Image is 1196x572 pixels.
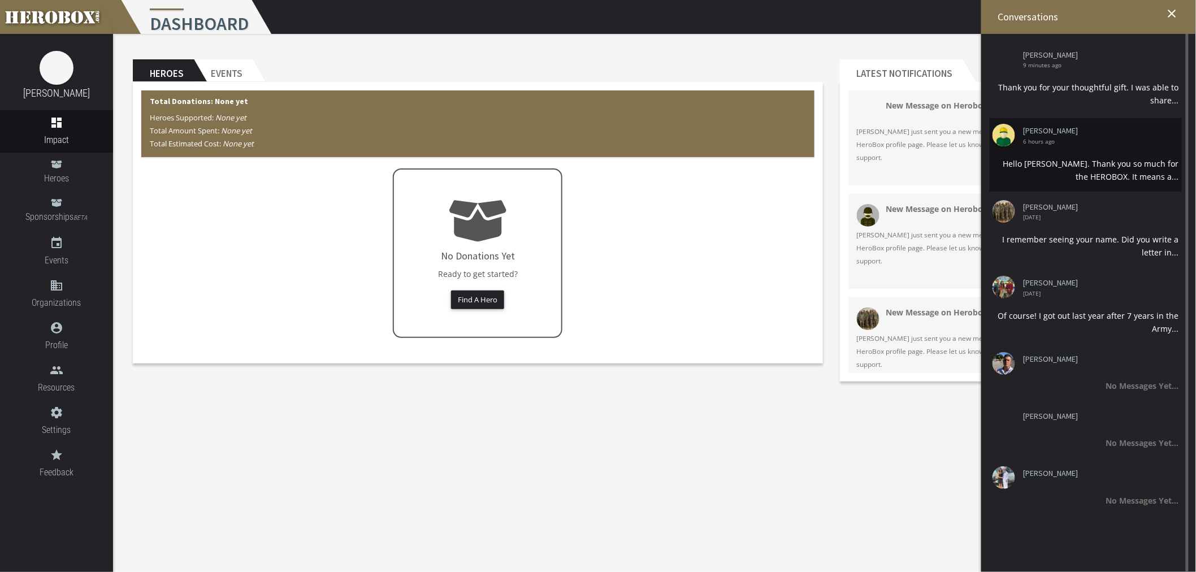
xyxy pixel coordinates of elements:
img: male.jpg [857,204,879,227]
li: [PERSON_NAME] No Messages Yet... [990,346,1182,401]
div: Of course! I got out last year after 7 years in the Army... [993,309,1179,335]
span: 6 hours ago [1024,138,1171,144]
span: [DATE] [1024,214,1171,220]
i: None yet [223,138,254,149]
li: [PERSON_NAME] [DATE] I remember seeing your name. Did you write a letter in... [990,194,1182,267]
b: Total Donations: None yet [150,96,248,106]
span: Total Estimated Cost: [150,138,254,149]
li: [PERSON_NAME] 6 hours ago Hello [PERSON_NAME]. Thank you so much for the HEROBOX. It means a... [990,118,1182,191]
li: [PERSON_NAME] No Messages Yet... [990,404,1182,458]
div: Total Donations: None yet [141,90,814,157]
a: [PERSON_NAME] [1024,203,1171,211]
a: Open Chat [857,267,1159,280]
img: 34053-202506240840400400.png [857,307,879,330]
button: Find A Hero [451,291,504,309]
i: close [1165,7,1179,20]
small: BETA [74,214,88,222]
b: No Messages Yet... [1106,380,1179,391]
span: [PERSON_NAME] just sent you a new message on Herobox. You can view your message on your HeroBox p... [857,228,1159,267]
img: 34096-202508072050500400.png [857,101,879,123]
strong: New Message on Herobox [886,100,988,111]
span: Heroes Supported: [150,112,246,123]
h4: No Donations Yet [441,250,515,262]
a: [PERSON_NAME] [1024,412,1171,421]
span: 9 minutes ago [1024,62,1171,68]
img: image [40,51,73,85]
span: [DATE] [1024,291,1171,296]
strong: New Message on Herobox [886,307,988,318]
p: Ready to get started? [430,267,526,280]
a: [PERSON_NAME] [1024,469,1171,478]
a: [PERSON_NAME] [1024,127,1171,135]
h2: Latest Notifications [840,59,963,82]
strong: New Message on Herobox [886,203,988,214]
a: [PERSON_NAME] [1024,279,1171,287]
i: None yet [215,112,246,123]
b: No Messages Yet... [1106,437,1179,448]
span: [PERSON_NAME] just sent you a new message on Herobox. You can view your message on your HeroBox p... [857,332,1159,371]
i: dashboard [50,116,63,129]
li: [PERSON_NAME] No Messages Yet... [990,461,1182,515]
h2: Heroes [133,59,194,82]
a: [PERSON_NAME] [1024,355,1171,363]
i: None yet [221,125,252,136]
b: No Messages Yet... [1106,495,1179,506]
div: Thank you for your thoughtful gift. I was able to share... [993,81,1179,107]
a: Open Chat [857,164,1159,177]
a: [PERSON_NAME] [1024,51,1171,59]
span: [PERSON_NAME] just sent you a new message on Herobox. You can view your message on your HeroBox p... [857,125,1159,164]
a: Open Chat [857,371,1159,384]
span: Conversations [998,10,1059,23]
div: I remember seeing your name. Did you write a letter in... [993,233,1179,259]
div: Hello [PERSON_NAME]. Thank you so much for the HEROBOX. It means a... [993,157,1179,183]
a: [PERSON_NAME] [23,87,90,99]
h2: Events [194,59,253,82]
span: Total Amount Spent: [150,125,252,136]
li: [PERSON_NAME] [DATE] Of course! I got out last year after 7 years in the Army... [990,270,1182,343]
li: [PERSON_NAME] 9 minutes ago Thank you for your thoughtful gift. I was able to share... [990,42,1182,115]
